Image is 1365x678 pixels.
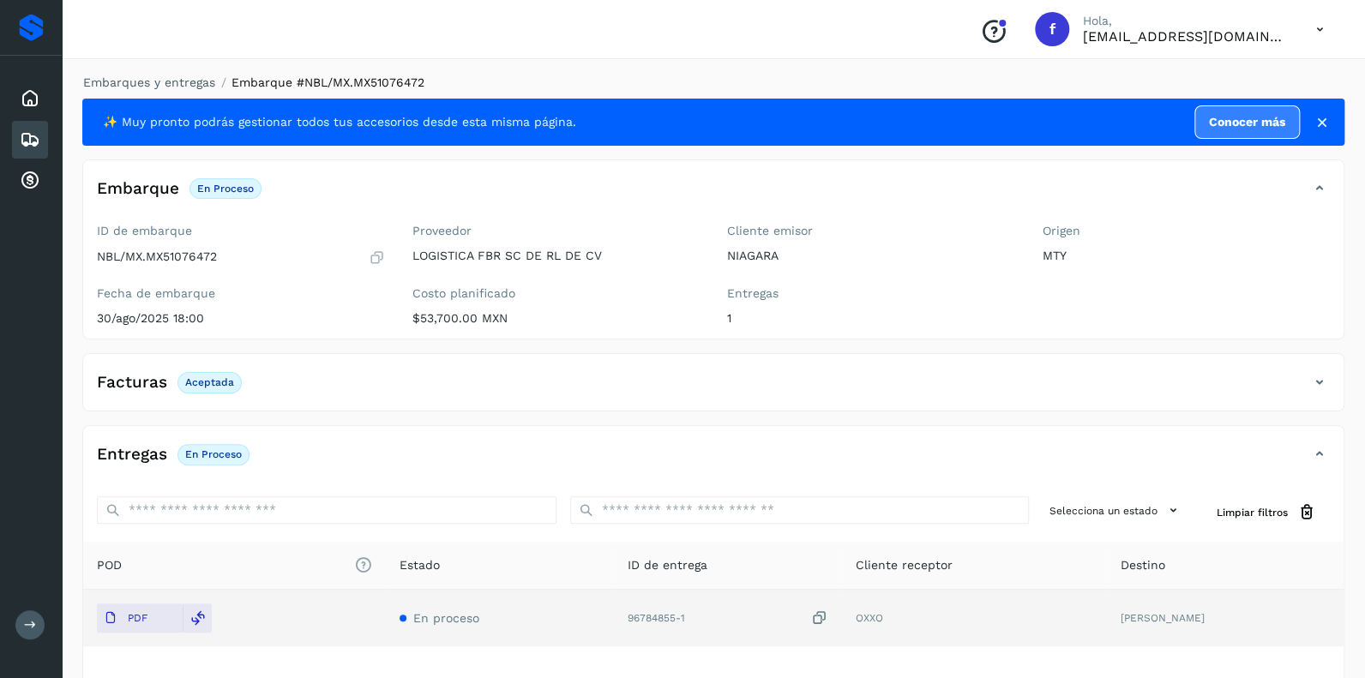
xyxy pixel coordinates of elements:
p: Aceptada [185,376,234,388]
p: LOGISTICA FBR SC DE RL DE CV [412,249,701,263]
div: EntregasEn proceso [83,440,1344,483]
span: Estado [400,556,440,574]
span: ✨ Muy pronto podrás gestionar todos tus accesorios desde esta misma página. [103,113,576,131]
span: POD [97,556,372,574]
span: Limpiar filtros [1217,505,1288,520]
p: MTY [1043,249,1331,263]
td: OXXO [842,590,1106,646]
p: En proceso [197,183,254,195]
p: Hola, [1083,14,1289,28]
span: Destino [1120,556,1164,574]
h4: Embarque [97,179,179,199]
h4: Entregas [97,445,167,465]
p: NBL/MX.MX51076472 [97,249,217,264]
h4: Facturas [97,373,167,393]
div: EmbarqueEn proceso [83,174,1344,217]
label: Entregas [727,286,1015,301]
p: 1 [727,311,1015,326]
a: Embarques y entregas [83,75,215,89]
a: Conocer más [1194,105,1300,139]
div: 96784855-1 [628,609,828,627]
label: Origen [1043,224,1331,238]
td: [PERSON_NAME] [1106,590,1344,646]
div: Reemplazar POD [183,603,212,633]
button: PDF [97,603,183,633]
label: Cliente emisor [727,224,1015,238]
div: Cuentas por cobrar [12,162,48,200]
p: NIAGARA [727,249,1015,263]
button: Selecciona un estado [1043,496,1189,525]
p: facturacion@logisticafbr.com.mx [1083,28,1289,45]
div: Inicio [12,80,48,117]
label: Proveedor [412,224,701,238]
button: Limpiar filtros [1203,496,1330,528]
nav: breadcrumb [82,74,1344,92]
div: Embarques [12,121,48,159]
label: Fecha de embarque [97,286,385,301]
span: ID de entrega [628,556,707,574]
label: ID de embarque [97,224,385,238]
label: Costo planificado [412,286,701,301]
p: 30/ago/2025 18:00 [97,311,385,326]
p: En proceso [185,448,242,460]
p: $53,700.00 MXN [412,311,701,326]
span: En proceso [413,611,479,625]
p: PDF [128,612,147,624]
div: FacturasAceptada [83,368,1344,411]
span: Embarque #NBL/MX.MX51076472 [232,75,424,89]
span: Cliente receptor [856,556,953,574]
